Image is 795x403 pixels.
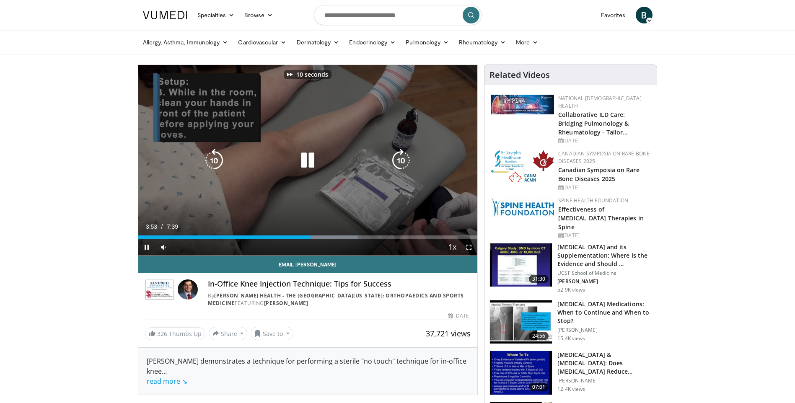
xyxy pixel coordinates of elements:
[491,150,554,184] img: 59b7dea3-8883-45d6-a110-d30c6cb0f321.png.150x105_q85_autocrop_double_scale_upscale_version-0.2.png
[558,184,650,191] div: [DATE]
[558,137,650,145] div: [DATE]
[490,300,552,344] img: a7bc7889-55e5-4383-bab6-f6171a83b938.150x105_q85_crop-smart_upscale.jpg
[145,279,175,300] img: Sanford Health - The University of South Dakota School of Medicine: Orthopaedics and Sports Medicine
[208,279,471,289] h4: In-Office Knee Injection Technique: Tips for Success
[557,287,585,293] p: 52.9K views
[167,223,178,230] span: 7:39
[448,312,471,320] div: [DATE]
[557,270,652,276] p: UCSF School of Medicine
[596,7,631,23] a: Favorites
[529,383,549,391] span: 07:01
[557,377,652,384] p: [PERSON_NAME]
[558,95,642,109] a: National [DEMOGRAPHIC_DATA] Health
[490,351,552,395] img: 6d2c734b-d54f-4c87-bcc9-c254c50adfb7.150x105_q85_crop-smart_upscale.jpg
[344,34,401,51] a: Endocrinology
[557,327,652,333] p: [PERSON_NAME]
[239,7,278,23] a: Browse
[557,243,652,268] h3: [MEDICAL_DATA] and its Supplementation: Where is the Evidence and Should …
[178,279,198,300] img: Avatar
[558,232,650,239] div: [DATE]
[557,300,652,325] h3: [MEDICAL_DATA] Medications: When to Continue and When to Stop?
[444,239,461,256] button: Playback Rate
[147,356,469,386] div: [PERSON_NAME] demonstrates a technique for performing a sterile "no touch" technique for in-offic...
[491,197,554,217] img: 57d53db2-a1b3-4664-83ec-6a5e32e5a601.png.150x105_q85_autocrop_double_scale_upscale_version-0.2.jpg
[489,70,550,80] h4: Related Videos
[454,34,511,51] a: Rheumatology
[489,351,652,395] a: 07:01 [MEDICAL_DATA] & [MEDICAL_DATA]: Does [MEDICAL_DATA] Reduce Falls/Fractures in t… [PERSON_N...
[401,34,454,51] a: Pulmonology
[161,223,163,230] span: /
[636,7,653,23] a: B
[296,72,328,77] p: 10 seconds
[192,7,240,23] a: Specialties
[558,150,650,165] a: Canadian Symposia on Rare Bone Diseases 2025
[491,95,554,114] img: 7e341e47-e122-4d5e-9c74-d0a8aaff5d49.jpg.150x105_q85_autocrop_double_scale_upscale_version-0.2.jpg
[314,5,482,25] input: Search topics, interventions
[146,223,157,230] span: 3:53
[558,166,640,183] a: Canadian Symposia on Rare Bone Diseases 2025
[208,292,464,307] a: [PERSON_NAME] Health - The [GEOGRAPHIC_DATA][US_STATE]: Orthopaedics and Sports Medicine
[461,239,477,256] button: Fullscreen
[426,328,471,338] span: 37,721 views
[143,11,187,19] img: VuMedi Logo
[558,205,644,231] a: Effectiveness of [MEDICAL_DATA] Therapies in Spine
[558,197,628,204] a: Spine Health Foundation
[511,34,543,51] a: More
[138,65,478,256] video-js: Video Player
[138,235,478,239] div: Progress Bar
[138,239,155,256] button: Pause
[264,300,308,307] a: [PERSON_NAME]
[489,243,652,293] a: 31:30 [MEDICAL_DATA] and its Supplementation: Where is the Evidence and Should … UCSF School of M...
[529,275,549,283] span: 31:30
[147,377,187,386] a: read more ↘
[557,335,585,342] p: 15.4K views
[157,330,167,338] span: 326
[208,292,471,307] div: By FEATURING
[557,278,652,285] p: [PERSON_NAME]
[251,327,293,340] button: Save to
[145,327,205,340] a: 326 Thumbs Up
[557,386,585,393] p: 12.4K views
[557,351,652,376] h3: [MEDICAL_DATA] & [MEDICAL_DATA]: Does [MEDICAL_DATA] Reduce Falls/Fractures in t…
[558,111,629,136] a: Collaborative ILD Care: Bridging Pulmonology & Rheumatology - Tailor…
[147,367,187,386] span: ...
[489,300,652,344] a: 24:56 [MEDICAL_DATA] Medications: When to Continue and When to Stop? [PERSON_NAME] 15.4K views
[529,332,549,340] span: 24:56
[233,34,291,51] a: Cardiovascular
[155,239,172,256] button: Mute
[138,34,233,51] a: Allergy, Asthma, Immunology
[490,243,552,287] img: 4bb25b40-905e-443e-8e37-83f056f6e86e.150x105_q85_crop-smart_upscale.jpg
[292,34,344,51] a: Dermatology
[209,327,248,340] button: Share
[138,256,478,273] a: Email [PERSON_NAME]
